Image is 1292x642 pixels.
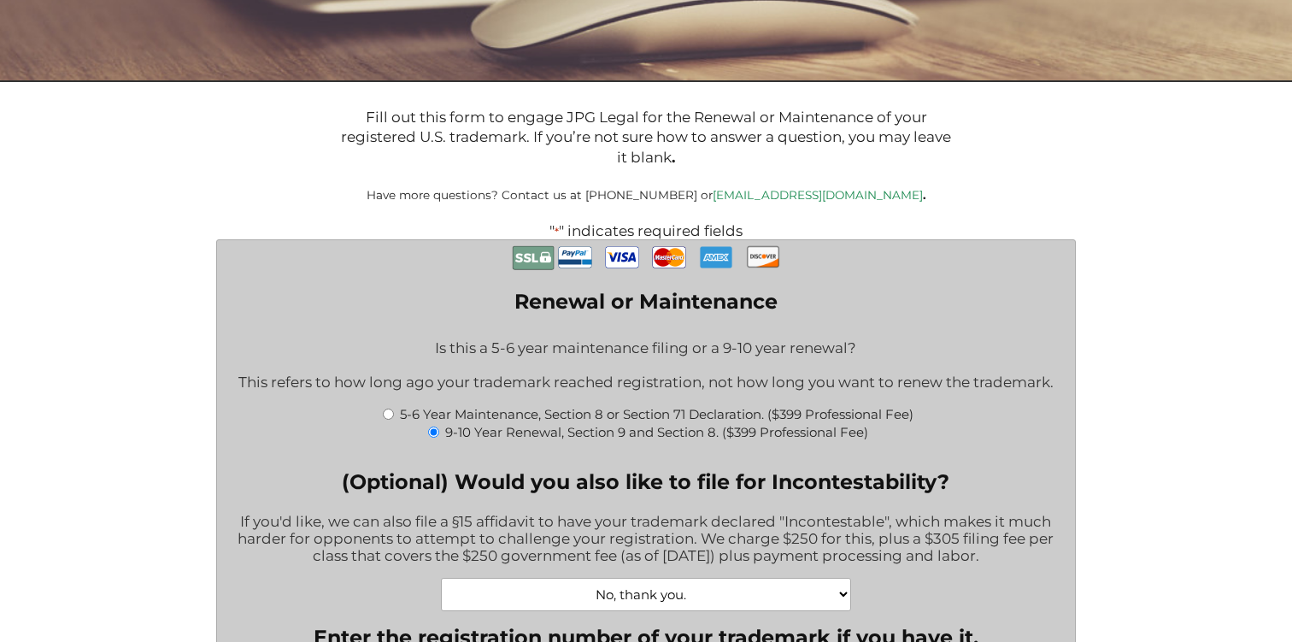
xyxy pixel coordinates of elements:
[652,240,686,274] img: MasterCard
[400,406,913,422] label: 5-6 Year Maintenance, Section 8 or Section 71 Declaration. ($399 Professional Fee)
[168,222,1125,239] p: " " indicates required fields
[230,328,1063,404] div: Is this a 5-6 year maintenance filing or a 9-10 year renewal? This refers to how long ago your tr...
[699,240,733,274] img: AmEx
[512,240,555,275] img: Secure Payment with SSL
[230,454,1063,479] label: How many classes of goods or services are you renewing for your trademark?
[230,502,1063,578] div: If you'd like, we can also file a §15 affidavit to have your trademark declared "Incontestable", ...
[558,240,592,274] img: PayPal
[746,240,780,273] img: Discover
[336,108,956,168] p: Fill out this form to engage JPG Legal for the Renewal or Maintenance of your registered U.S. tra...
[605,240,639,274] img: Visa
[672,149,675,166] b: .
[367,188,926,202] small: Have more questions? Contact us at [PHONE_NUMBER] or
[230,469,1063,494] label: (Optional) Would you also like to file for Incontestability?
[514,289,778,314] legend: Renewal or Maintenance
[713,188,923,202] a: [EMAIL_ADDRESS][DOMAIN_NAME]
[923,188,926,202] b: .
[445,424,868,440] label: 9-10 Year Renewal, Section 9 and Section 8. ($399 Professional Fee)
